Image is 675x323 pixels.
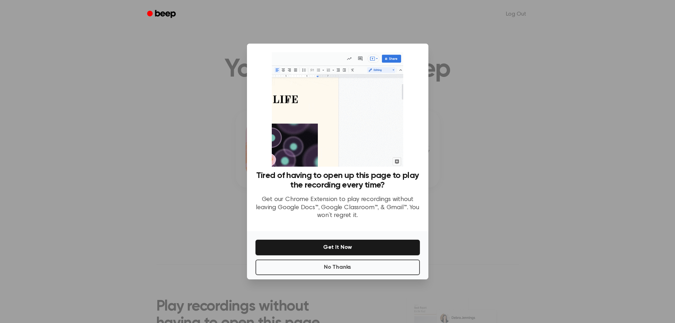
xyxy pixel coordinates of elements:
h3: Tired of having to open up this page to play the recording every time? [255,171,420,190]
img: Beep extension in action [272,52,403,167]
a: Beep [142,7,182,21]
a: Log Out [499,6,533,23]
button: Get It Now [255,240,420,255]
button: No Thanks [255,260,420,275]
p: Get our Chrome Extension to play recordings without leaving Google Docs™, Google Classroom™, & Gm... [255,196,420,220]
